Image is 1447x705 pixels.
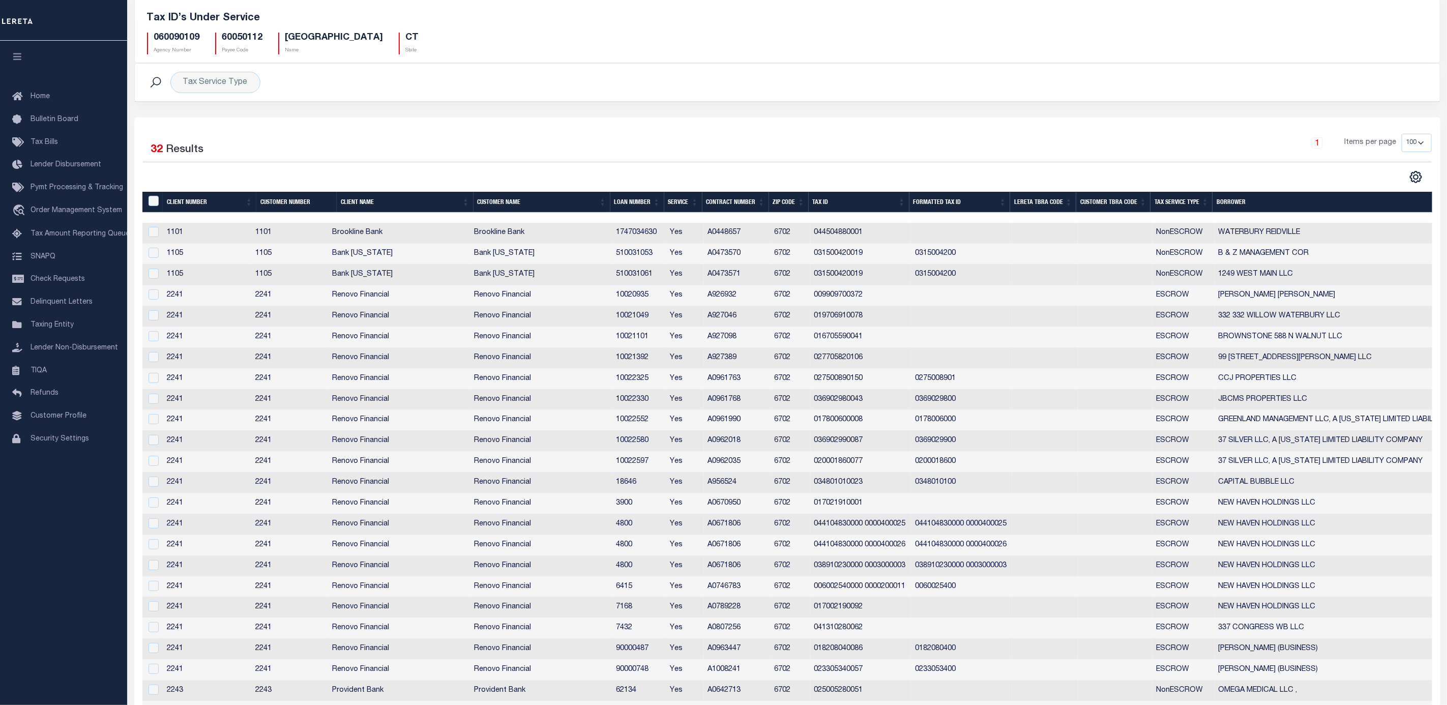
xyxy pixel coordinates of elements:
[810,244,911,265] td: 031500420019
[704,431,771,452] td: A0962018
[328,285,470,306] td: Renovo Financial
[251,556,328,577] td: 2241
[704,244,771,265] td: A0473570
[612,493,666,514] td: 3900
[470,639,612,660] td: Renovo Financial
[612,597,666,618] td: 7168
[1153,223,1215,244] td: NonESCROW
[666,535,704,556] td: Yes
[251,306,328,327] td: 2241
[1150,192,1213,213] th: Tax Service Type: activate to sort column ascending
[166,142,204,158] label: Results
[163,306,251,327] td: 2241
[666,452,704,473] td: Yes
[31,390,58,397] span: Refunds
[251,431,328,452] td: 2241
[666,265,704,285] td: Yes
[31,184,123,191] span: Pymt Processing & Tracking
[285,47,383,54] p: Name
[771,390,810,410] td: 6702
[328,390,470,410] td: Renovo Financial
[470,556,612,577] td: Renovo Financial
[251,473,328,493] td: 2241
[810,285,911,306] td: 009909700372
[909,192,1011,213] th: Formatted Tax ID: activate to sort column ascending
[704,556,771,577] td: A0671806
[911,577,1012,598] td: 0060025400
[163,431,251,452] td: 2241
[810,473,911,493] td: 034801010023
[666,390,704,410] td: Yes
[771,348,810,369] td: 6702
[406,47,419,54] p: State
[612,306,666,327] td: 10021049
[771,223,810,244] td: 6702
[328,306,470,327] td: Renovo Financial
[1153,514,1215,535] td: ESCROW
[704,265,771,285] td: A0473571
[911,514,1012,535] td: 044104830000 0000400025
[810,265,911,285] td: 031500420019
[810,348,911,369] td: 027705820106
[31,299,93,306] span: Delinquent Letters
[769,192,809,213] th: Zip Code: activate to sort column ascending
[771,618,810,639] td: 6702
[470,369,612,390] td: Renovo Financial
[163,618,251,639] td: 2241
[406,33,419,44] h5: CT
[251,369,328,390] td: 2241
[810,639,911,660] td: 018208040086
[163,577,251,598] td: 2241
[337,192,474,213] th: Client Name: activate to sort column ascending
[470,285,612,306] td: Renovo Financial
[612,390,666,410] td: 10022330
[666,348,704,369] td: Yes
[163,223,251,244] td: 1101
[31,230,130,238] span: Tax Amount Reporting Queue
[771,369,810,390] td: 6702
[612,244,666,265] td: 510031053
[810,618,911,639] td: 041310280062
[1153,348,1215,369] td: ESCROW
[251,223,328,244] td: 1101
[328,618,470,639] td: Renovo Financial
[31,207,122,214] span: Order Management System
[256,192,337,213] th: Customer Number
[771,306,810,327] td: 6702
[810,556,911,577] td: 038910230000 0003000003
[154,33,200,44] h5: 060090109
[1153,473,1215,493] td: ESCROW
[31,93,50,100] span: Home
[163,390,251,410] td: 2241
[328,556,470,577] td: Renovo Financial
[470,431,612,452] td: Renovo Financial
[470,244,612,265] td: Bank [US_STATE]
[328,348,470,369] td: Renovo Financial
[328,244,470,265] td: Bank [US_STATE]
[771,244,810,265] td: 6702
[1153,285,1215,306] td: ESCROW
[251,577,328,598] td: 2241
[666,618,704,639] td: Yes
[163,285,251,306] td: 2241
[163,493,251,514] td: 2241
[612,265,666,285] td: 510031061
[810,452,911,473] td: 020001860077
[1153,410,1215,431] td: ESCROW
[470,493,612,514] td: Renovo Financial
[771,285,810,306] td: 6702
[911,369,1012,390] td: 0275008901
[163,452,251,473] td: 2241
[328,639,470,660] td: Renovo Financial
[612,639,666,660] td: 90000487
[1153,639,1215,660] td: ESCROW
[771,556,810,577] td: 6702
[470,618,612,639] td: Renovo Financial
[328,473,470,493] td: Renovo Financial
[1153,306,1215,327] td: ESCROW
[704,577,771,598] td: A0746783
[771,431,810,452] td: 6702
[163,348,251,369] td: 2241
[704,473,771,493] td: A956524
[328,327,470,348] td: Renovo Financial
